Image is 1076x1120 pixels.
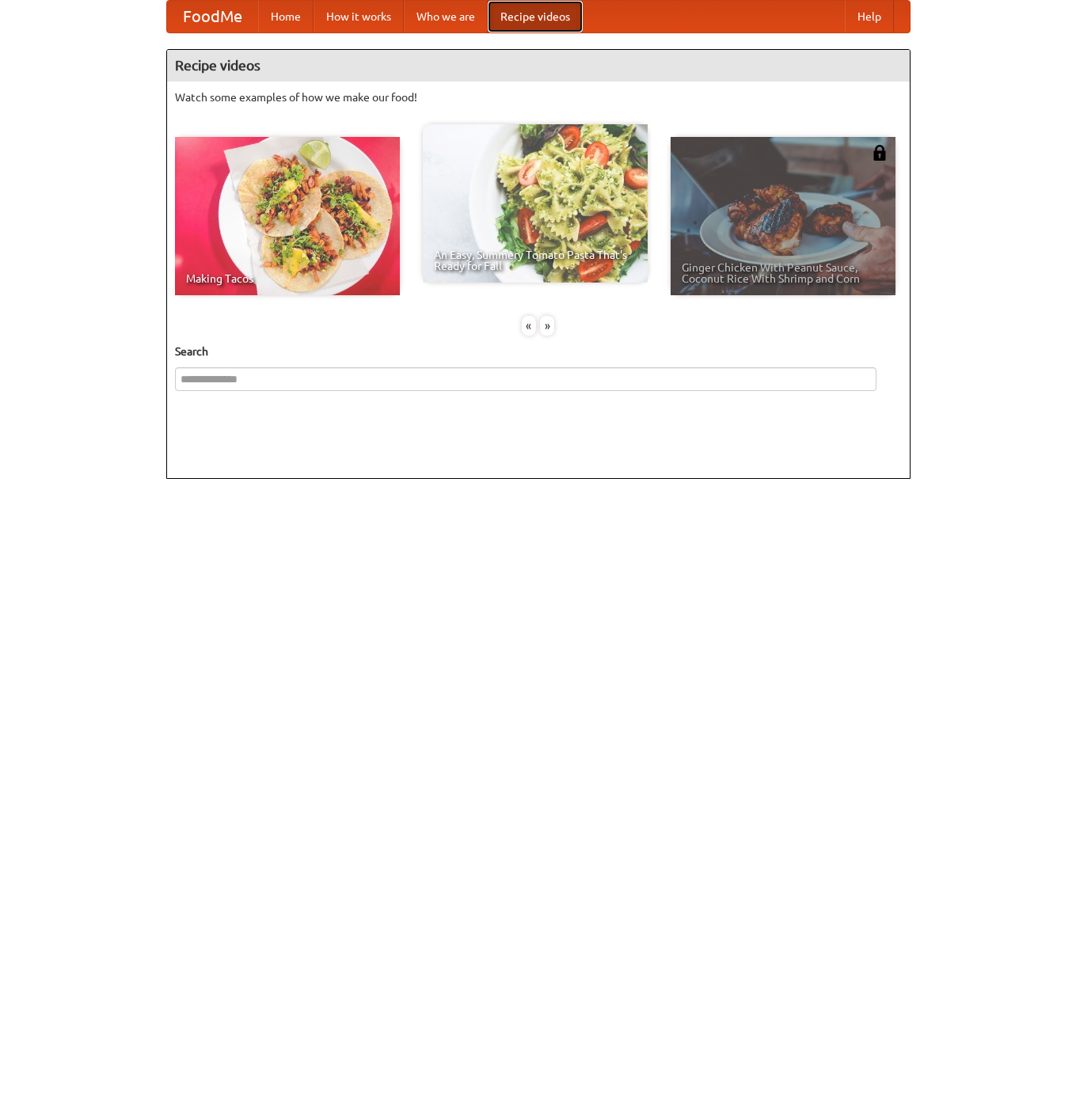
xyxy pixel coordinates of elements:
span: An Easy, Summery Tomato Pasta That's Ready for Fall [434,249,637,271]
a: FoodMe [167,1,258,32]
a: Who we are [404,1,488,32]
p: Watch some examples of how we make our food! [175,89,902,105]
a: Home [258,1,314,32]
a: How it works [314,1,404,32]
img: 483408.png [872,145,888,161]
a: Making Tacos [175,137,400,295]
div: » [540,316,554,336]
h5: Search [175,344,902,359]
div: « [522,316,536,336]
h4: Recipe videos [167,50,910,82]
span: Making Tacos [186,273,389,284]
a: Recipe videos [488,1,583,32]
a: An Easy, Summery Tomato Pasta That's Ready for Fall [423,124,648,283]
a: Help [845,1,894,32]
